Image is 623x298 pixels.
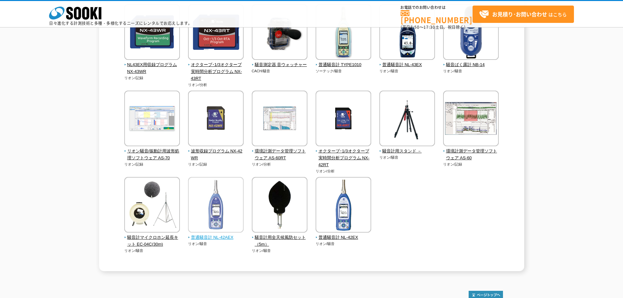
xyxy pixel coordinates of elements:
[316,55,372,68] a: 普通騒音計 TYPE1010
[252,148,308,162] span: 環境計測データ管理ソフトウェア AS-60RT
[379,68,435,74] p: リオン/騒音
[252,4,307,61] img: 騒音測定器 音ウォッチャー
[316,177,371,234] img: 普通騒音計 NL-42EX
[379,155,435,160] p: リオン/騒音
[188,4,244,61] img: オクターブ･1/3オクターブ実時間分析プログラム NX-43RT
[443,142,499,161] a: 環境計測データ管理ソフトウェア AS-60
[443,68,499,74] p: リオン/騒音
[124,234,180,248] span: 騒音計マイクロホン延長キット EC-04C(30m)
[379,4,435,61] img: 普通騒音計 NL-43EX
[124,4,180,61] img: NL43EX用収録プログラム NX-43WR
[188,177,244,234] img: 普通騒音計 NL-42AEX
[188,228,244,241] a: 普通騒音計 NL-42AEX
[252,228,308,248] a: 騒音計用全天候風防セット （5m）
[379,148,435,155] span: 騒音計用スタンド －
[124,61,180,75] span: NL43EX用収録プログラム NX-43WR
[473,6,574,23] a: お見積り･お問い合わせはこちら
[443,61,499,68] span: 騒音ばく露計 NB-14
[124,55,180,75] a: NL43EX用収録プログラム NX-43WR
[401,24,465,30] span: (平日 ～ 土日、祝日除く)
[492,10,547,18] strong: お見積り･お問い合わせ
[424,24,435,30] span: 17:30
[188,82,244,88] p: リオン/分析
[252,68,308,74] p: CACH/騒音
[252,61,308,68] span: 騒音測定器 音ウォッチャー
[188,241,244,247] p: リオン/騒音
[252,234,308,248] span: 騒音計用全天候風防セット （5m）
[188,91,244,148] img: 波形収録プログラム NX-42WR
[252,162,308,167] p: リオン/分析
[188,55,244,82] a: オクターブ･1/3オクターブ実時間分析プログラム NX-43RT
[316,91,371,148] img: オクターブ･1/3オクターブ実時間分析プログラム NX-42RT
[379,61,435,68] span: 普通騒音計 NL-43EX
[379,142,435,155] a: 騒音計用スタンド －
[188,234,244,241] span: 普通騒音計 NL-42AEX
[124,228,180,248] a: 騒音計マイクロホン延長キット EC-04C(30m)
[124,75,180,81] p: リオン/記録
[443,148,499,162] span: 環境計測データ管理ソフトウェア AS-60
[49,21,192,25] p: 日々進化する計測技術と多種・多様化するニーズにレンタルでお応えします。
[379,91,435,148] img: 騒音計用スタンド －
[252,91,307,148] img: 環境計測データ管理ソフトウェア AS-60RT
[188,162,244,167] p: リオン/記録
[252,142,308,161] a: 環境計測データ管理ソフトウェア AS-60RT
[316,142,372,168] a: オクターブ･1/3オクターブ実時間分析プログラム NX-42RT
[252,177,307,234] img: 騒音計用全天候風防セット （5m）
[124,91,180,148] img: リオン騒音/振動計用波形処理ソフトウェア AS-70
[379,55,435,68] a: 普通騒音計 NL-43EX
[443,55,499,68] a: 騒音ばく露計 NB-14
[124,162,180,167] p: リオン/記録
[316,168,372,174] p: リオン/分析
[316,4,371,61] img: 普通騒音計 TYPE1010
[188,142,244,161] a: 波形収録プログラム NX-42WR
[252,55,308,68] a: 騒音測定器 音ウォッチャー
[316,148,372,168] span: オクターブ･1/3オクターブ実時間分析プログラム NX-42RT
[188,61,244,82] span: オクターブ･1/3オクターブ実時間分析プログラム NX-43RT
[443,162,499,167] p: リオン/記録
[316,228,372,241] a: 普通騒音計 NL-42EX
[443,91,499,148] img: 環境計測データ管理ソフトウェア AS-60
[410,24,420,30] span: 8:50
[124,177,180,234] img: 騒音計マイクロホン延長キット EC-04C(30m)
[479,9,567,19] span: はこちら
[316,61,372,68] span: 普通騒音計 TYPE1010
[316,241,372,247] p: リオン/騒音
[401,10,473,24] a: [PHONE_NUMBER]
[443,4,499,61] img: 騒音ばく露計 NB-14
[124,148,180,162] span: リオン騒音/振動計用波形処理ソフトウェア AS-70
[124,248,180,254] p: リオン/騒音
[316,234,372,241] span: 普通騒音計 NL-42EX
[252,248,308,254] p: リオン/騒音
[401,6,473,9] span: お電話でのお問い合わせは
[124,142,180,161] a: リオン騒音/振動計用波形処理ソフトウェア AS-70
[188,148,244,162] span: 波形収録プログラム NX-42WR
[316,68,372,74] p: ソーテック/騒音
